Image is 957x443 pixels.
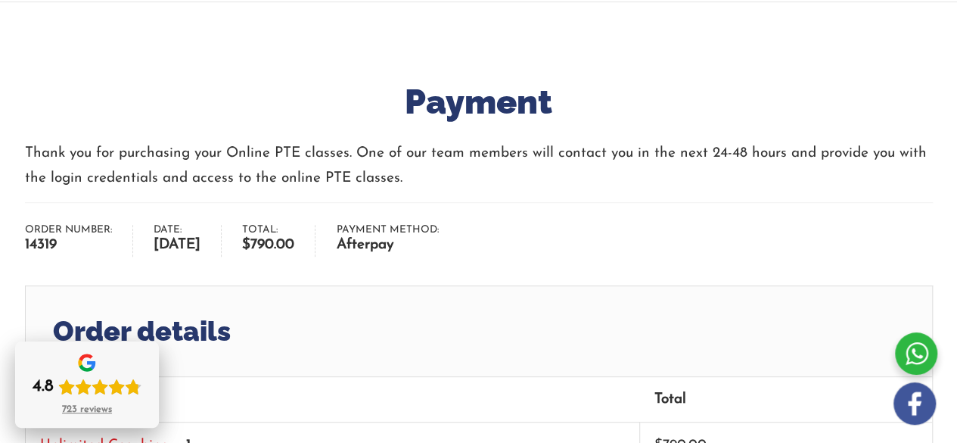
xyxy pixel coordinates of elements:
[154,225,222,257] li: Date:
[62,404,112,416] div: 723 reviews
[336,225,458,257] li: Payment method:
[242,238,294,252] bdi: 790.00
[154,235,200,257] strong: [DATE]
[25,235,112,257] strong: 14319
[640,377,932,423] th: Total
[33,376,54,398] div: 4.8
[336,235,438,257] strong: Afterpay
[242,238,250,252] span: $
[893,382,936,425] img: white-facebook.png
[25,78,933,126] h1: Payment
[33,376,141,398] div: Rating: 4.8 out of 5
[242,225,315,257] li: Total:
[26,377,640,423] th: Product
[25,141,933,192] p: Thank you for purchasing your Online PTE classes. One of our team members will contact you in the...
[25,285,933,376] h2: Order details
[25,225,133,257] li: Order number:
